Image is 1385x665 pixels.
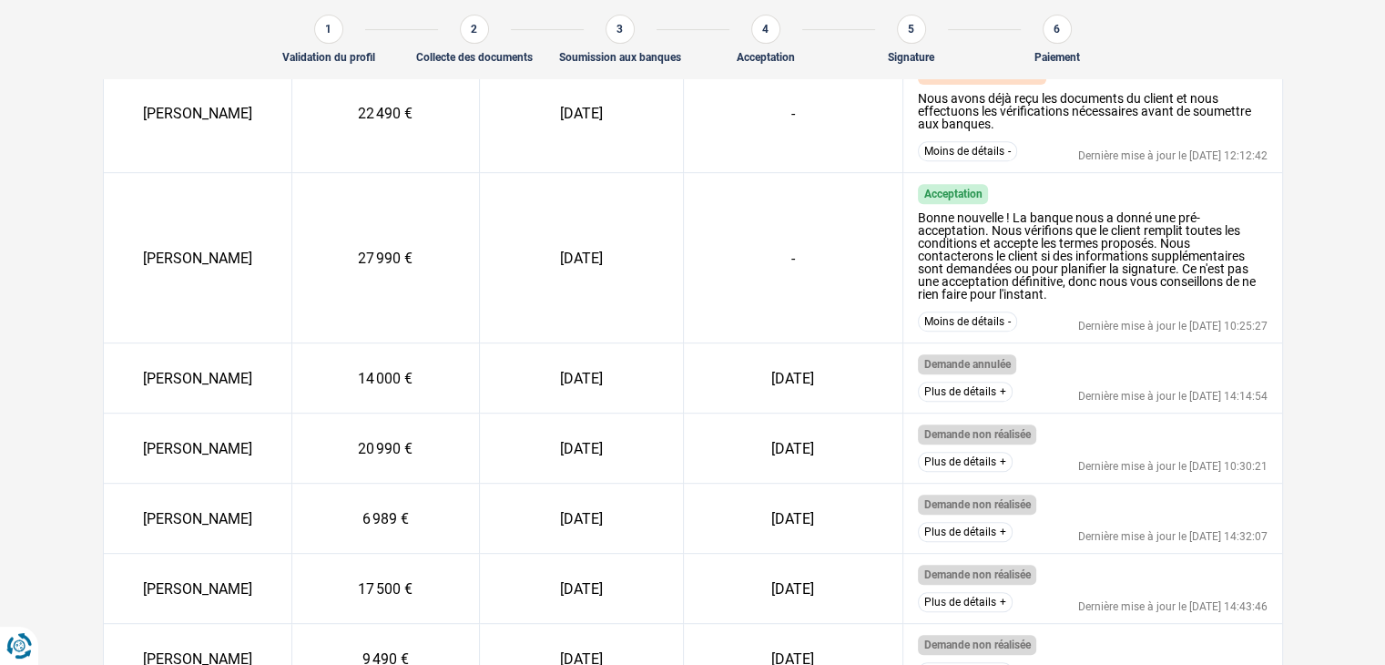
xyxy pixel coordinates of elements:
td: 14 000 € [291,343,480,414]
button: Plus de détails [918,382,1013,402]
td: 6 989 € [291,484,480,554]
div: 1 [314,15,343,44]
td: - [683,54,902,173]
div: Collecte des documents [416,51,533,64]
td: [PERSON_NAME] [104,554,292,624]
td: [DATE] [683,414,902,484]
td: 20 990 € [291,414,480,484]
td: - [683,173,902,343]
span: Demande non réalisée [923,428,1030,441]
div: Signature [888,51,934,64]
td: 22 490 € [291,54,480,173]
div: 4 [751,15,780,44]
td: [PERSON_NAME] [104,54,292,173]
button: Plus de détails [918,522,1013,542]
div: 6 [1043,15,1072,44]
td: [DATE] [683,484,902,554]
div: Validation du profil [282,51,375,64]
td: [DATE] [683,343,902,414]
div: Paiement [1034,51,1080,64]
td: [PERSON_NAME] [104,173,292,343]
button: Plus de détails [918,452,1013,472]
td: [DATE] [480,54,683,173]
td: [DATE] [480,414,683,484]
button: Moins de détails [918,141,1017,161]
div: Dernière mise à jour le [DATE] 14:43:46 [1078,601,1268,612]
td: [DATE] [480,343,683,414]
div: Acceptation [737,51,795,64]
button: Plus de détails [918,592,1013,612]
div: Nous avons déjà reçu les documents du client et nous effectuons les vérifications nécessaires ava... [918,92,1268,130]
div: Dernière mise à jour le [DATE] 14:14:54 [1078,391,1268,402]
div: 5 [897,15,926,44]
td: 17 500 € [291,554,480,624]
span: Demande non réalisée [923,568,1030,581]
td: [PERSON_NAME] [104,484,292,554]
div: Dernière mise à jour le [DATE] 12:12:42 [1078,150,1268,161]
div: Dernière mise à jour le [DATE] 10:25:27 [1078,321,1268,332]
span: Demande non réalisée [923,639,1030,651]
button: Moins de détails [918,312,1017,332]
div: 2 [460,15,489,44]
span: Acceptation [923,188,982,200]
td: [PERSON_NAME] [104,414,292,484]
div: Dernière mise à jour le [DATE] 10:30:21 [1078,461,1268,472]
div: Soumission aux banques [559,51,681,64]
td: [DATE] [480,484,683,554]
div: Bonne nouvelle ! La banque nous a donné une pré-acceptation. Nous vérifions que le client remplit... [918,211,1268,301]
td: [PERSON_NAME] [104,343,292,414]
div: Dernière mise à jour le [DATE] 14:32:07 [1078,531,1268,542]
span: Demande annulée [923,358,1010,371]
span: Demande non réalisée [923,498,1030,511]
td: [DATE] [480,173,683,343]
td: 27 990 € [291,173,480,343]
td: [DATE] [480,554,683,624]
td: [DATE] [683,554,902,624]
div: 3 [606,15,635,44]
